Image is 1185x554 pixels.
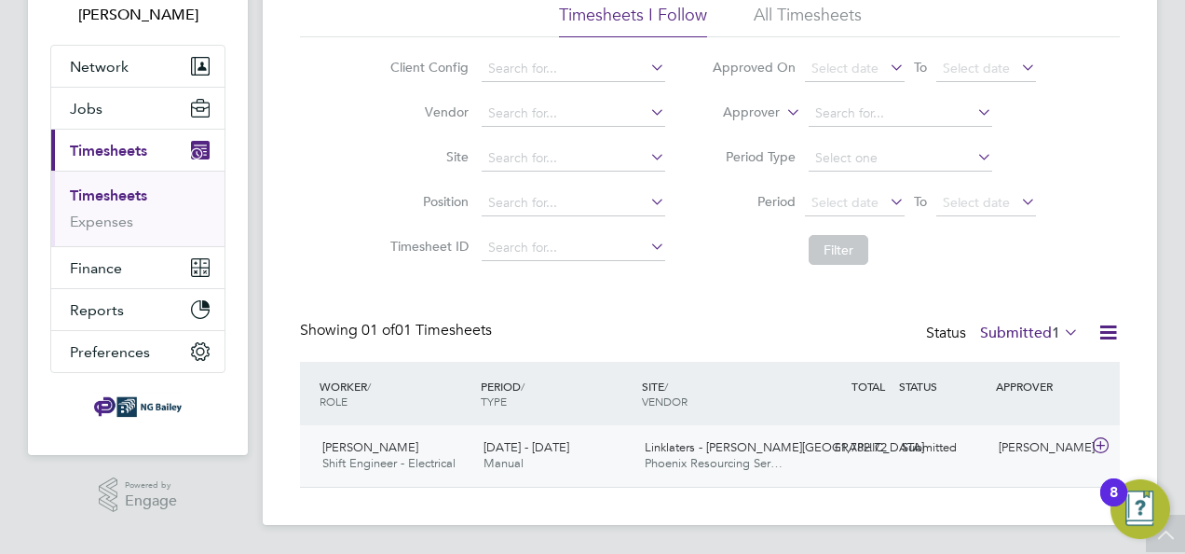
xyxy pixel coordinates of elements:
[51,46,225,87] button: Network
[559,4,707,37] li: Timesheets I Follow
[315,369,476,418] div: WORKER
[712,59,796,76] label: Approved On
[482,145,665,172] input: Search for...
[70,142,147,159] span: Timesheets
[385,148,469,165] label: Site
[51,247,225,288] button: Finance
[50,392,225,422] a: Go to home page
[664,379,668,394] span: /
[70,343,150,361] span: Preferences
[70,301,124,319] span: Reports
[980,324,1079,342] label: Submitted
[1110,479,1170,539] button: Open Resource Center, 8 new notifications
[637,369,798,418] div: SITE
[476,369,637,418] div: PERIOD
[712,148,796,165] label: Period Type
[894,433,991,464] div: Submitted
[926,321,1083,347] div: Status
[385,238,469,255] label: Timesheet ID
[811,194,879,211] span: Select date
[696,104,780,122] label: Approver
[50,4,225,26] span: Nigel Thornborrow
[125,478,177,493] span: Powered by
[712,193,796,210] label: Period
[809,145,992,172] input: Select one
[51,171,225,246] div: Timesheets
[797,433,894,464] div: £1,782.72
[385,104,469,120] label: Vendor
[320,394,347,409] span: ROLE
[322,455,456,471] span: Shift Engineer - Electrical
[51,289,225,330] button: Reports
[642,394,688,409] span: VENDOR
[70,100,102,118] span: Jobs
[51,331,225,372] button: Preferences
[482,190,665,216] input: Search for...
[991,369,1088,403] div: APPROVER
[754,4,862,37] li: All Timesheets
[484,439,569,455] span: [DATE] - [DATE]
[70,259,122,277] span: Finance
[51,88,225,129] button: Jobs
[809,235,868,265] button: Filter
[322,439,418,455] span: [PERSON_NAME]
[70,58,129,76] span: Network
[385,193,469,210] label: Position
[385,59,469,76] label: Client Config
[70,187,147,204] a: Timesheets
[99,478,178,513] a: Powered byEngage
[809,101,992,127] input: Search for...
[361,321,492,339] span: 01 Timesheets
[481,394,507,409] span: TYPE
[482,56,665,82] input: Search for...
[484,455,524,471] span: Manual
[482,101,665,127] input: Search for...
[645,439,924,455] span: Linklaters - [PERSON_NAME][GEOGRAPHIC_DATA]
[908,55,933,79] span: To
[521,379,524,394] span: /
[991,433,1088,464] div: [PERSON_NAME]
[1052,324,1060,342] span: 1
[645,455,783,471] span: Phoenix Resourcing Ser…
[1110,492,1118,517] div: 8
[943,60,1010,76] span: Select date
[811,60,879,76] span: Select date
[482,235,665,261] input: Search for...
[94,392,182,422] img: ngbailey-logo-retina.png
[361,321,395,339] span: 01 of
[908,189,933,214] span: To
[943,194,1010,211] span: Select date
[300,321,496,340] div: Showing
[51,130,225,171] button: Timesheets
[367,379,371,394] span: /
[125,493,177,509] span: Engage
[851,379,885,394] span: TOTAL
[894,369,991,403] div: STATUS
[70,213,133,230] a: Expenses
